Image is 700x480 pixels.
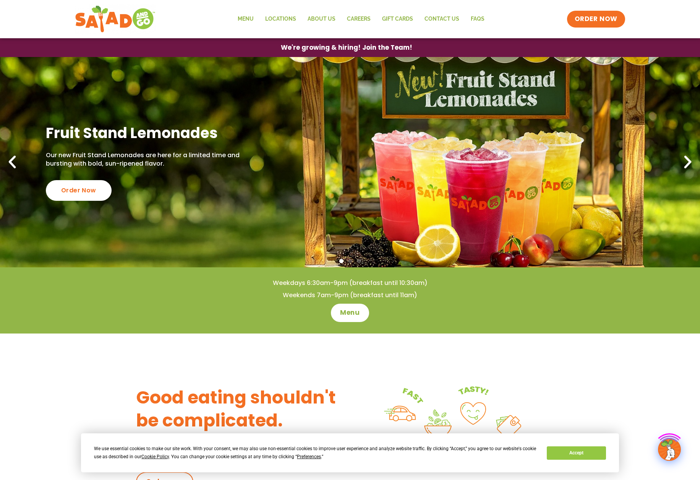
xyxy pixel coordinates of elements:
span: We're growing & hiring! Join the Team! [281,44,412,51]
h3: Good eating shouldn't be complicated. [136,386,350,432]
span: Preferences [297,454,321,459]
a: GIFT CARDS [376,10,419,28]
a: We're growing & hiring! Join the Team! [269,39,424,57]
span: Cookie Policy [141,454,169,459]
a: About Us [302,10,341,28]
div: Next slide [679,154,696,171]
h4: Weekends 7am-9pm (breakfast until 11am) [15,291,685,299]
a: Careers [341,10,376,28]
a: Contact Us [419,10,465,28]
div: Cookie Consent Prompt [81,433,619,472]
nav: Menu [232,10,490,28]
a: FAQs [465,10,490,28]
div: Order Now [46,180,112,201]
img: new-SAG-logo-768×292 [75,4,156,34]
div: Previous slide [4,154,21,171]
span: Go to slide 2 [348,259,352,263]
span: Go to slide 3 [357,259,361,263]
a: Menu [331,304,369,322]
div: We use essential cookies to make our site work. With your consent, we may also use non-essential ... [94,445,538,461]
h4: Weekdays 6:30am-9pm (breakfast until 10:30am) [15,279,685,287]
a: ORDER NOW [567,11,625,28]
button: Accept [547,446,606,460]
span: Go to slide 1 [339,259,344,263]
a: Menu [232,10,259,28]
span: Menu [340,308,360,317]
h2: Fruit Stand Lemonades [46,124,262,142]
p: Our new Fruit Stand Lemonades are here for a limited time and bursting with bold, sun-ripened fla... [46,151,262,168]
span: ORDER NOW [575,15,617,24]
a: Locations [259,10,302,28]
